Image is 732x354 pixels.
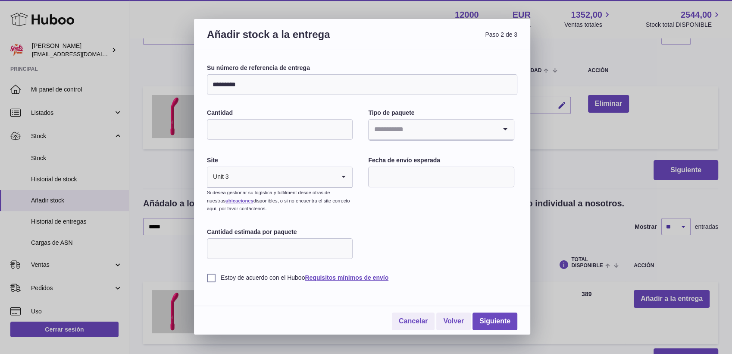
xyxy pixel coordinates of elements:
[207,274,517,282] label: Estoy de acuerdo con el Huboo
[369,120,513,140] div: Search for option
[392,313,435,330] a: Cancelar
[362,28,517,51] span: Paso 2 de 3
[207,190,350,212] small: Si desea gestionar su logística y fulfilment desde otras de nuestras disponibles, o si no encuent...
[472,313,517,330] a: Siguiente
[207,156,353,164] label: Site
[369,120,496,139] input: Search for option
[207,64,517,72] label: Su número de referencia de entrega
[207,167,352,188] div: Search for option
[207,167,229,187] span: Unit 3
[207,109,353,117] label: Cantidad
[207,228,353,236] label: Cantidad estimada por paquete
[368,156,514,164] label: Fecha de envío esperada
[436,313,471,330] a: Volver
[207,28,362,51] h3: Añadir stock a la entrega
[368,109,514,117] label: Tipo de paquete
[229,167,335,187] input: Search for option
[225,198,253,203] a: ubicaciones
[305,274,388,281] a: Requisitos mínimos de envío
